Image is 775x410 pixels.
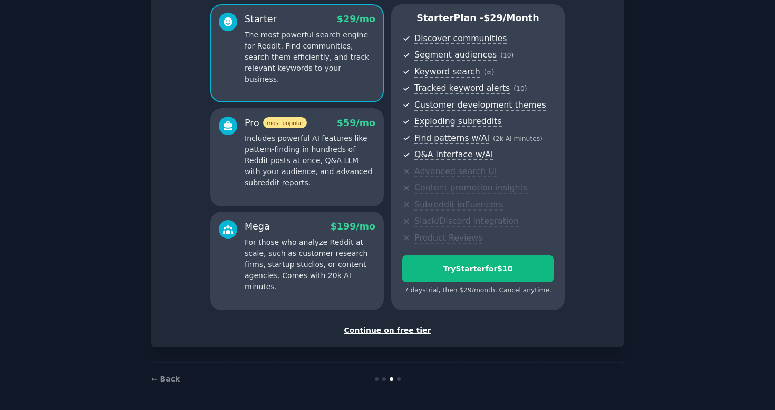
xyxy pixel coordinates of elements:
a: ← Back [151,375,180,383]
span: $ 59 /mo [337,118,375,128]
span: $ 199 /mo [331,221,375,232]
div: Try Starter for $10 [403,263,553,274]
div: Mega [245,220,270,233]
span: Customer development themes [414,100,546,111]
span: Find patterns w/AI [414,133,489,144]
span: $ 29 /mo [337,14,375,24]
p: Includes powerful AI features like pattern-finding in hundreds of Reddit posts at once, Q&A LLM w... [245,133,375,188]
span: ( 2k AI minutes ) [493,135,542,142]
span: Tracked keyword alerts [414,83,510,94]
div: Starter [245,13,277,26]
span: Segment audiences [414,50,497,61]
span: Product Reviews [414,233,482,244]
div: Pro [245,117,307,130]
span: Slack/Discord integration [414,216,519,227]
div: Continue on free tier [162,325,613,336]
span: ( 10 ) [514,85,527,92]
div: 7 days trial, then $ 29 /month . Cancel anytime. [402,286,554,295]
p: The most powerful search engine for Reddit. Find communities, search them efficiently, and track ... [245,30,375,85]
span: most popular [263,117,307,128]
p: For those who analyze Reddit at scale, such as customer research firms, startup studios, or conte... [245,237,375,292]
span: Keyword search [414,66,480,78]
p: Starter Plan - [402,12,554,25]
span: Q&A interface w/AI [414,149,493,160]
span: Content promotion insights [414,183,528,194]
span: ( ∞ ) [484,69,495,76]
span: Advanced search UI [414,166,497,177]
button: TryStarterfor$10 [402,255,554,282]
span: Discover communities [414,33,507,44]
span: Exploding subreddits [414,116,501,127]
span: Subreddit influencers [414,199,503,211]
span: ( 10 ) [500,52,514,59]
span: $ 29 /month [483,13,539,23]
